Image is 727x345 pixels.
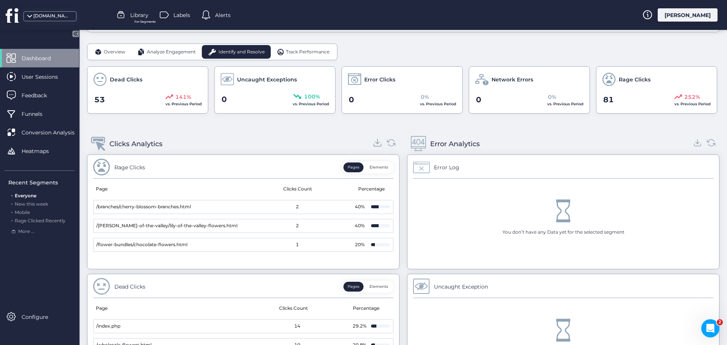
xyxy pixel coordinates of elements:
mat-header-cell: Percentage [352,179,393,200]
span: 0 [476,94,481,106]
div: 29.2% [352,323,367,330]
div: You don’t have any Data yet for the selected segment [502,229,624,236]
span: . [11,208,12,215]
span: 14 [294,323,300,330]
span: Heatmaps [22,147,60,155]
span: User Sessions [22,73,69,81]
span: 252% [684,93,700,101]
div: Rage Clicks [114,163,145,172]
span: Uncaught Exceptions [237,75,297,84]
span: 81 [603,94,614,106]
div: [PERSON_NAME] [658,8,718,22]
div: 40% [352,203,367,211]
span: . [11,200,12,207]
span: vs. Previous Period [165,101,202,106]
span: Feedback [22,91,58,100]
iframe: Intercom live chat [701,319,719,337]
span: 0% [548,93,556,101]
div: Error Analytics [430,139,480,149]
span: Mobile [15,209,30,215]
span: Alerts [215,11,231,19]
span: New this week [15,201,48,207]
mat-header-cell: Percentage [346,298,388,319]
mat-header-cell: Page [93,179,243,200]
span: Everyone [15,193,36,198]
span: Rage Clicks [619,75,651,84]
span: /branches/cherry-blossom-branches.html [96,203,191,211]
span: 100% [304,92,320,101]
div: Recent Segments [8,178,75,187]
span: Dead Clicks [110,75,142,84]
span: Track Performance [286,48,329,56]
span: 2 [717,319,723,325]
div: Error Log [434,163,459,172]
span: For Segments [134,19,156,24]
span: vs. Previous Period [547,101,583,106]
span: vs. Previous Period [293,101,329,106]
span: Overview [104,48,125,56]
span: Error Clicks [364,75,395,84]
span: Conversion Analysis [22,128,86,137]
span: 141% [175,93,191,101]
span: vs. Previous Period [674,101,711,106]
div: [DOMAIN_NAME] [33,12,71,20]
mat-header-cell: Clicks Count [243,179,352,200]
span: More ... [18,228,34,235]
button: Elements [365,162,392,172]
span: /flower-bundles/chocolate-flowers.html [96,241,187,248]
div: Dead Clicks [114,283,145,291]
span: Identify and Resolve [218,48,265,56]
div: 40% [352,222,367,229]
div: Uncaught Exception [434,283,488,291]
span: Analyze Engagement [147,48,196,56]
button: Pages [343,162,363,172]
span: 53 [94,94,105,106]
span: . [11,216,12,223]
span: . [11,191,12,198]
button: Elements [365,282,392,292]
span: Library [130,11,148,19]
span: Funnels [22,110,54,118]
div: 20% [352,241,367,248]
span: 0% [421,93,429,101]
span: /[PERSON_NAME]-of-the-valley/lily-of-the-valley-flowers.html [96,222,237,229]
span: Labels [173,11,190,19]
span: Configure [22,313,59,321]
div: Clicks Analytics [109,139,162,149]
span: /index.php [96,323,120,330]
span: 0 [349,94,354,106]
mat-header-cell: Page [93,298,241,319]
span: 0 [222,94,227,105]
span: 2 [296,203,299,211]
mat-header-cell: Clicks Count [241,298,347,319]
span: 2 [296,222,299,229]
button: Pages [343,282,363,292]
span: Rage Clicked Recently [15,218,66,223]
span: Network Errors [491,75,533,84]
span: Dashboard [22,54,62,62]
span: vs. Previous Period [420,101,456,106]
span: 1 [296,241,299,248]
